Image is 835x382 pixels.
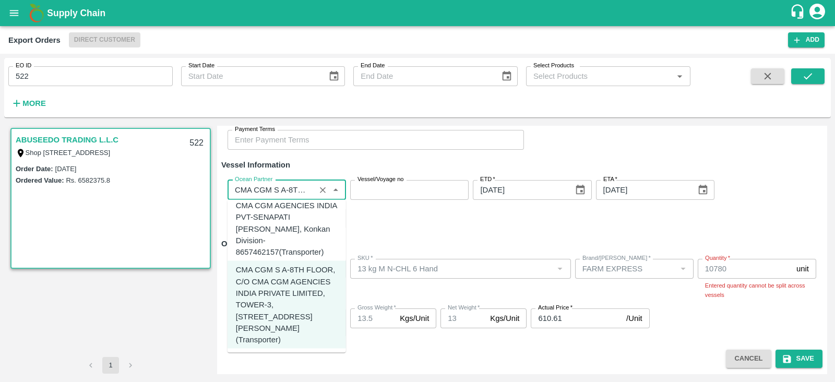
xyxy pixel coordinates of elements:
p: Entered quantity cannot be split across vessels [705,281,809,300]
label: [DATE] [55,165,77,173]
a: Supply Chain [47,6,790,20]
input: Select Date [596,180,689,200]
button: page 1 [102,357,119,374]
a: ABUSEEDO TRADING L.L.C [16,133,118,147]
label: Gross Weight [357,304,396,312]
button: open drawer [2,1,26,25]
p: Kgs/Unit [400,313,429,324]
div: CMA CGM S A-8TH FLOOR, C/O CMA CGM AGENCIES INDIA PRIVATE LIMITED, TOWER-3, [STREET_ADDRESS][PERS... [236,264,338,345]
button: Add [788,32,825,47]
label: Rs. 6582375.8 [66,176,110,184]
label: Payment Terms [235,125,275,134]
input: 0.0 [698,259,792,279]
input: SKU [353,262,550,276]
input: End Date [353,66,492,86]
input: Select Date [473,180,566,200]
p: Kgs/Unit [490,313,519,324]
label: ETA [603,175,617,184]
label: Ocean Partner [235,175,272,184]
button: Save [776,350,822,368]
label: SKU [357,254,373,262]
label: Start Date [188,62,214,70]
input: Create Brand/Marka [578,262,673,276]
strong: More [22,99,46,108]
input: Enter Payment Terms [228,130,524,150]
p: unit [796,263,809,274]
button: Open [673,69,686,83]
input: Start Date [181,66,320,86]
div: CMA CGM AGENCIES INDIA PVT-SENAPATI [PERSON_NAME], Konkan Division-8657462157(Transporter) [236,200,338,258]
button: Clear [316,183,330,197]
label: Ordered Value: [16,176,64,184]
label: Select Products [533,62,574,70]
button: More [8,94,49,112]
div: 522 [183,131,210,156]
strong: Order Items Composition [221,240,314,248]
button: Choose date, selected date is Aug 24, 2025 [693,180,713,200]
label: Brand/[PERSON_NAME] [582,254,651,262]
label: End Date [361,62,385,70]
input: 0.0 [350,308,396,328]
label: Actual Price [538,304,572,312]
div: account of current user [808,2,827,24]
input: Select Products [529,69,670,83]
b: Supply Chain [47,8,105,18]
div: customer-support [790,4,808,22]
button: Cancel [726,350,771,368]
img: logo [26,3,47,23]
label: EO ID [16,62,31,70]
strong: Vessel Information [221,161,290,169]
button: Choose date [497,66,517,86]
nav: pagination navigation [81,357,140,374]
p: /Unit [626,313,642,324]
input: Enter EO ID [8,66,173,86]
label: ETD [480,175,495,184]
input: 0.0 [440,308,486,328]
button: Choose date, selected date is Aug 24, 2025 [570,180,590,200]
input: Select Ocean Partner [231,183,312,197]
label: Quantity [705,254,730,262]
button: Close [329,183,342,197]
label: Vessel/Voyage no [357,175,404,184]
label: Net Weight [448,304,480,312]
button: Choose date [324,66,344,86]
label: Shop [STREET_ADDRESS] [26,149,111,157]
div: Export Orders [8,33,61,47]
label: Order Date : [16,165,53,173]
